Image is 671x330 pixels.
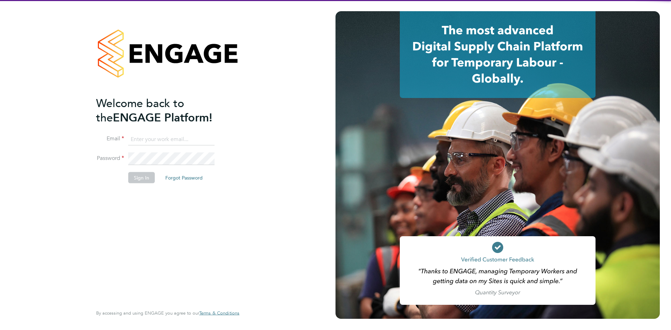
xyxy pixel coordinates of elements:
[199,310,239,316] a: Terms & Conditions
[128,172,155,183] button: Sign In
[160,172,208,183] button: Forgot Password
[96,135,124,142] label: Email
[128,133,215,146] input: Enter your work email...
[96,96,232,125] h2: ENGAGE Platform!
[96,310,239,316] span: By accessing and using ENGAGE you agree to our
[96,96,184,124] span: Welcome back to the
[96,155,124,162] label: Password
